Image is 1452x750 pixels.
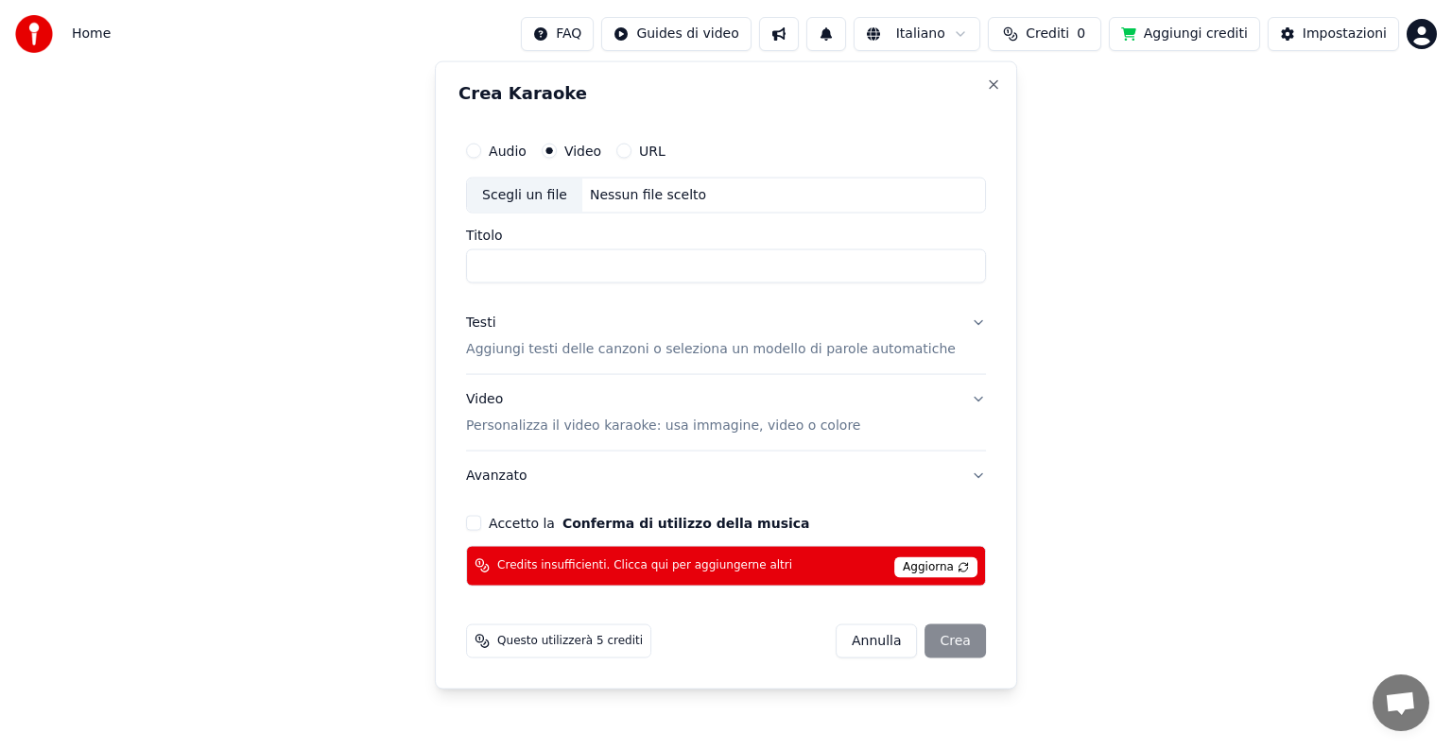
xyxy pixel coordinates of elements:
label: Video [564,145,601,158]
button: TestiAggiungi testi delle canzoni o seleziona un modello di parole automatiche [466,298,986,374]
div: Scegli un file [467,179,582,213]
p: Personalizza il video karaoke: usa immagine, video o colore [466,416,860,435]
button: VideoPersonalizza il video karaoke: usa immagine, video o colore [466,375,986,451]
label: Titolo [466,229,986,242]
h2: Crea Karaoke [458,85,994,102]
button: Annulla [836,623,918,657]
button: Avanzato [466,451,986,500]
button: Accetto la [562,516,810,529]
label: Accetto la [489,516,809,529]
span: Questo utilizzerà 5 crediti [497,633,643,648]
span: Credits insufficienti. Clicca qui per aggiungerne altri [497,558,792,573]
div: Testi [466,314,495,332]
div: Nessun file scelto [582,186,714,205]
p: Aggiungi testi delle canzoni o seleziona un modello di parole automatiche [466,340,956,359]
span: Aggiorna [894,556,977,577]
label: URL [639,145,665,158]
label: Audio [489,145,527,158]
div: Video [466,390,860,435]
